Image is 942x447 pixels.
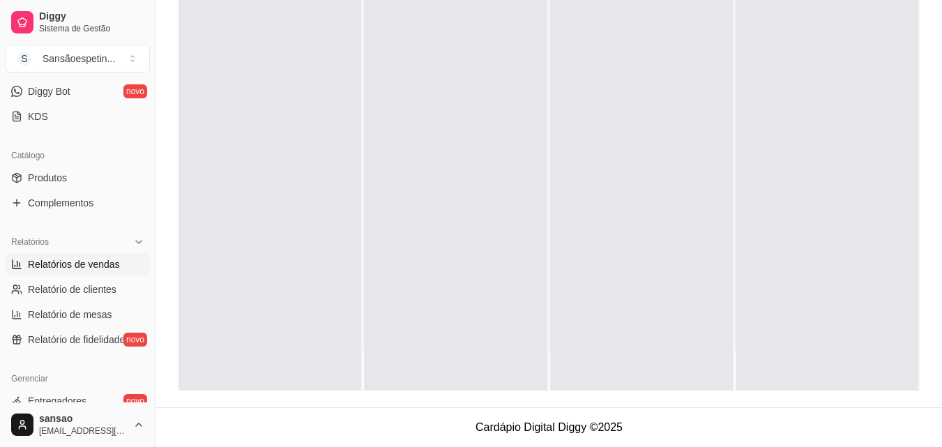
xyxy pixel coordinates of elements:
a: Entregadoresnovo [6,390,150,412]
span: S [17,52,31,66]
a: Diggy Botnovo [6,80,150,103]
span: Relatório de fidelidade [28,333,125,347]
span: KDS [28,109,48,123]
button: Select a team [6,45,150,73]
span: Sistema de Gestão [39,23,144,34]
a: Relatórios de vendas [6,253,150,275]
a: DiggySistema de Gestão [6,6,150,39]
button: sansao[EMAIL_ADDRESS][DOMAIN_NAME] [6,408,150,441]
div: Sansãoespetin ... [43,52,115,66]
div: Catálogo [6,144,150,167]
span: Produtos [28,171,67,185]
a: Complementos [6,192,150,214]
span: sansao [39,413,128,425]
span: Entregadores [28,394,86,408]
span: Complementos [28,196,93,210]
footer: Cardápio Digital Diggy © 2025 [156,407,942,447]
span: Relatório de mesas [28,308,112,321]
a: KDS [6,105,150,128]
span: Diggy Bot [28,84,70,98]
a: Relatório de fidelidadenovo [6,328,150,351]
a: Relatório de clientes [6,278,150,301]
a: Relatório de mesas [6,303,150,326]
span: Relatório de clientes [28,282,116,296]
div: Gerenciar [6,368,150,390]
a: Produtos [6,167,150,189]
span: [EMAIL_ADDRESS][DOMAIN_NAME] [39,425,128,437]
span: Relatórios [11,236,49,248]
span: Diggy [39,10,144,23]
span: Relatórios de vendas [28,257,120,271]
